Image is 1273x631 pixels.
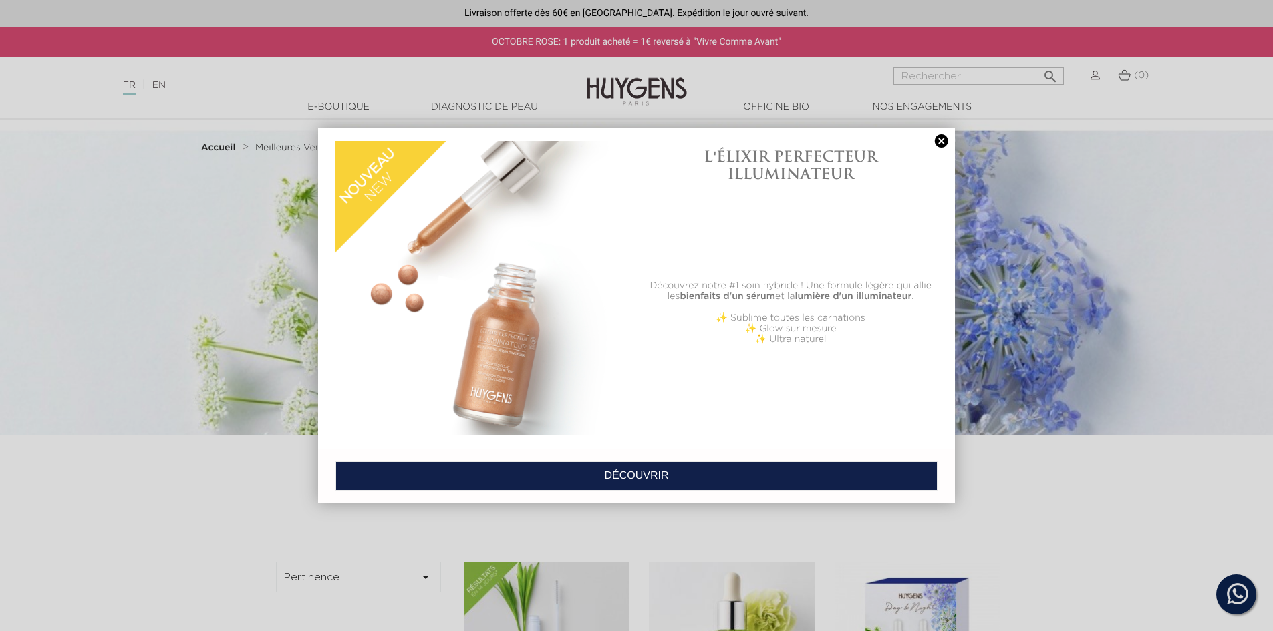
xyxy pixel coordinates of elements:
p: ✨ Sublime toutes les carnations [644,312,938,323]
p: ✨ Ultra naturel [644,334,938,345]
p: Découvrez notre #1 soin hybride ! Une formule légère qui allie les et la . [644,280,938,302]
a: DÉCOUVRIR [335,461,938,491]
b: lumière d'un illuminateur [795,292,912,301]
h1: L'ÉLIXIR PERFECTEUR ILLUMINATEUR [644,148,938,183]
p: ✨ Glow sur mesure [644,323,938,334]
b: bienfaits d'un sérum [680,292,775,301]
